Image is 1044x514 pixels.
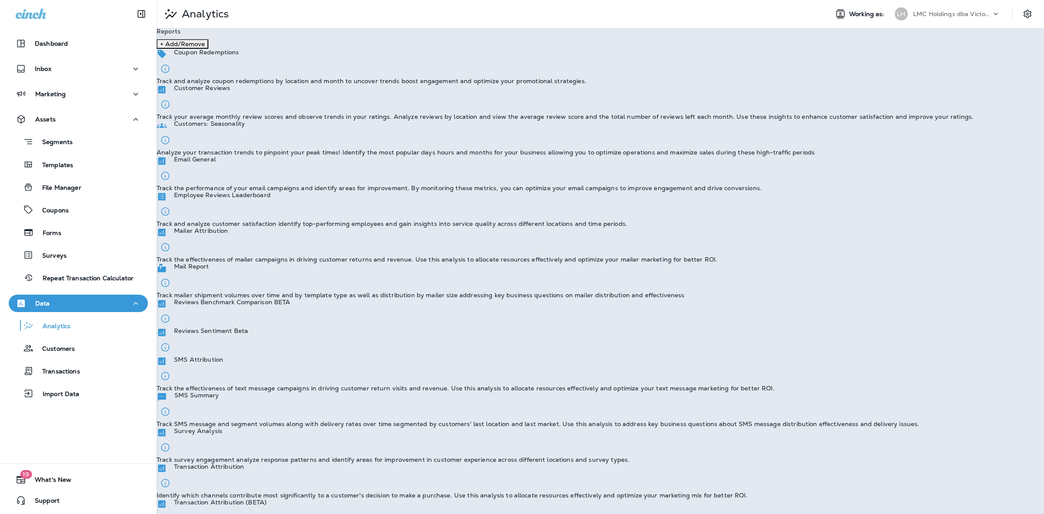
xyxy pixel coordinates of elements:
span: 19 [20,470,32,479]
p: Repeat Transaction Calculator [34,275,134,283]
p: Email General [174,156,216,163]
button: Support [9,492,148,509]
button: Analytics [9,316,148,335]
p: Dashboard [35,40,68,47]
button: View details [157,474,174,492]
p: Customers: Seasonality [174,120,245,127]
p: Analytics [34,323,70,331]
button: View details [157,439,174,456]
button: View details [157,403,174,420]
button: File Manager [9,178,148,196]
p: Reports [157,28,1044,35]
button: Import Data [9,384,148,403]
button: View details [157,367,174,385]
p: Transactions [33,368,80,376]
button: Settings [1020,6,1035,22]
button: Data [9,295,148,312]
p: File Manager [33,184,81,192]
button: View details [157,167,174,185]
button: Collapse Sidebar [129,5,154,23]
p: Assets [35,116,56,123]
button: View details [157,96,174,113]
p: Track SMS message and segment volumes along with delivery rates over time segmented by customers'... [157,420,919,427]
p: Inbox [35,65,51,72]
button: Coupons [9,201,148,219]
p: Track the performance of your email campaigns and identify areas for improvement. By monitoring t... [157,185,762,191]
button: Templates [9,155,148,174]
p: Mailer Attribution [174,227,228,234]
p: Identify which channels contribute most significantly to a customer's decision to make a purchase... [157,492,748,499]
p: Analyze your transaction trends to pinpoint your peak times! Identify the most popular days hours... [157,149,815,156]
p: Track and analyze coupon redemptions by location and month to uncover trends boost engagement and... [157,77,586,84]
p: SMS Attribution [174,356,223,363]
button: 19What's New [9,471,148,488]
p: Forms [34,229,61,238]
p: Import Data [34,390,80,399]
span: What's New [26,476,71,487]
button: Transactions [9,362,148,380]
p: Analytics [178,7,229,20]
p: Track your average monthly review scores and observe trends in your ratings. Analyze reviews by l... [157,113,974,120]
p: Mail Report [174,263,209,270]
button: Assets [9,111,148,128]
p: Reviews Benchmark Comparison BETA [174,299,291,306]
button: Forms [9,223,148,242]
button: Repeat Transaction Calculator [9,269,148,287]
p: Track survey engagement analyze response patterns and identify areas for improvement in customer ... [157,456,629,463]
p: Coupons [33,207,69,215]
button: View details [157,60,174,77]
button: + Add/Remove [157,39,208,49]
p: Transaction Attribution (BETA) [174,499,267,506]
span: Support [26,497,60,507]
button: Marketing [9,85,148,103]
button: Segments [9,132,148,151]
p: Marketing [35,91,66,97]
button: View details [157,131,174,149]
button: View details [157,310,174,327]
div: LH [895,7,908,20]
p: Reviews Sentiment Beta [174,327,248,334]
button: Surveys [9,246,148,264]
p: Employee Reviews Leaderboard [174,191,271,198]
p: LMC Holdings dba Victory Lane Quick Oil Change [913,10,991,17]
p: SMS Summary [174,392,219,399]
button: View details [157,339,174,356]
p: Customer Reviews [174,84,230,91]
p: Templates [33,161,73,170]
span: Working as: [849,10,886,18]
p: Customers [33,345,75,353]
button: View details [157,203,174,220]
button: Dashboard [9,35,148,52]
p: Segments [33,138,73,147]
p: Coupon Redemptions [174,49,239,56]
button: View details [157,239,174,256]
button: Customers [9,339,148,357]
p: Track the effectiveness of text message campaigns in driving customer return visits and revenue. ... [157,385,775,392]
button: Inbox [9,60,148,77]
p: Data [35,300,50,307]
p: Track mailer shipment volumes over time and by template type as well as distribution by mailer si... [157,292,684,299]
button: View details [157,274,174,292]
p: Surveys [33,252,67,260]
p: Survey Analysis [174,427,222,434]
p: Track the effectiveness of mailer campaigns in driving customer returns and revenue. Use this ana... [157,256,717,263]
p: Transaction Attribution [174,463,244,470]
p: Track and analyze customer satisfaction identify top-performing employees and gain insights into ... [157,220,627,227]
